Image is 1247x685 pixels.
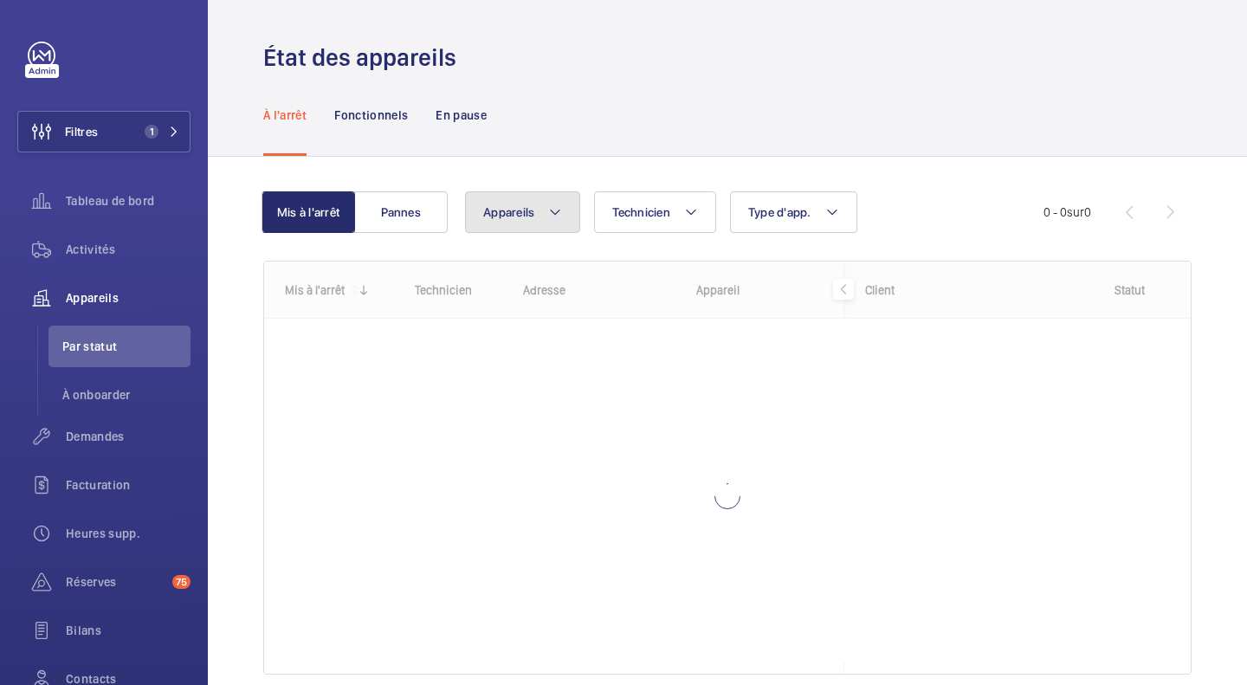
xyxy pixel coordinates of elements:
[594,191,716,233] button: Technicien
[612,205,670,219] span: Technicien
[436,107,487,124] p: En pause
[263,42,467,74] h1: État des appareils
[65,123,98,140] span: Filtres
[66,476,191,494] span: Facturation
[66,573,165,591] span: Réserves
[262,191,355,233] button: Mis à l'arrêt
[1067,205,1084,219] span: sur
[66,241,191,258] span: Activités
[334,107,408,124] p: Fonctionnels
[66,428,191,445] span: Demandes
[62,338,191,355] span: Par statut
[66,525,191,542] span: Heures supp.
[354,191,448,233] button: Pannes
[145,125,158,139] span: 1
[66,192,191,210] span: Tableau de bord
[1043,206,1091,218] span: 0 - 0 0
[730,191,857,233] button: Type d'app.
[483,205,534,219] span: Appareils
[263,107,307,124] p: À l'arrêt
[66,289,191,307] span: Appareils
[17,111,191,152] button: Filtres1
[62,386,191,404] span: À onboarder
[66,622,191,639] span: Bilans
[748,205,811,219] span: Type d'app.
[465,191,580,233] button: Appareils
[172,575,191,589] span: 75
